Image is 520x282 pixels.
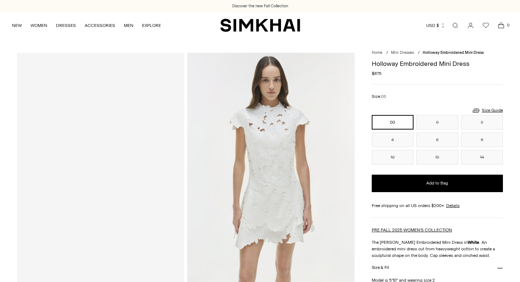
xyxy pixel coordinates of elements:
a: SIMKHAI [220,18,300,32]
a: WOMEN [31,17,47,33]
button: 10 [372,150,414,164]
span: 0 [505,22,511,28]
a: Discover the new Fall Collection [232,3,288,9]
button: 6 [416,132,458,147]
span: Add to Bag [426,180,448,186]
button: 4 [372,132,414,147]
a: ACCESSORIES [85,17,115,33]
button: 2 [461,115,503,130]
div: / [386,50,388,56]
a: Wishlist [479,18,493,33]
nav: breadcrumbs [372,50,503,56]
span: Holloway Embroidered Mini Dress [423,50,484,55]
button: Size & Fit [372,259,503,277]
a: Size Guide [472,106,503,115]
button: 12 [416,150,458,164]
a: Home [372,50,382,55]
a: Go to the account page [463,18,478,33]
button: Add to Bag [372,175,503,192]
h1: Holloway Embroidered Mini Dress [372,60,503,67]
button: 0 [416,115,458,130]
a: Mini Dresses [391,50,414,55]
a: MEN [124,17,133,33]
a: Open cart modal [494,18,508,33]
p: The [PERSON_NAME] Embroidered Mini Dress in . An embroidered mini dress cut from heavyweight cott... [372,239,503,259]
a: NEW [12,17,22,33]
strong: White [468,240,479,245]
a: EXPLORE [142,17,161,33]
h3: Size & Fit [372,265,389,270]
a: PRE FALL 2025 WOMEN'S COLLECTION [372,227,452,233]
div: / [418,50,420,56]
button: 8 [461,132,503,147]
span: $875 [372,70,382,77]
button: USD $ [426,17,446,33]
a: Open search modal [448,18,463,33]
span: 00 [381,94,386,99]
label: Size: [372,93,386,100]
div: Free shipping on all US orders $200+ [372,202,503,209]
button: 14 [461,150,503,164]
a: Details [446,202,460,209]
button: 00 [372,115,414,130]
a: DRESSES [56,17,76,33]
